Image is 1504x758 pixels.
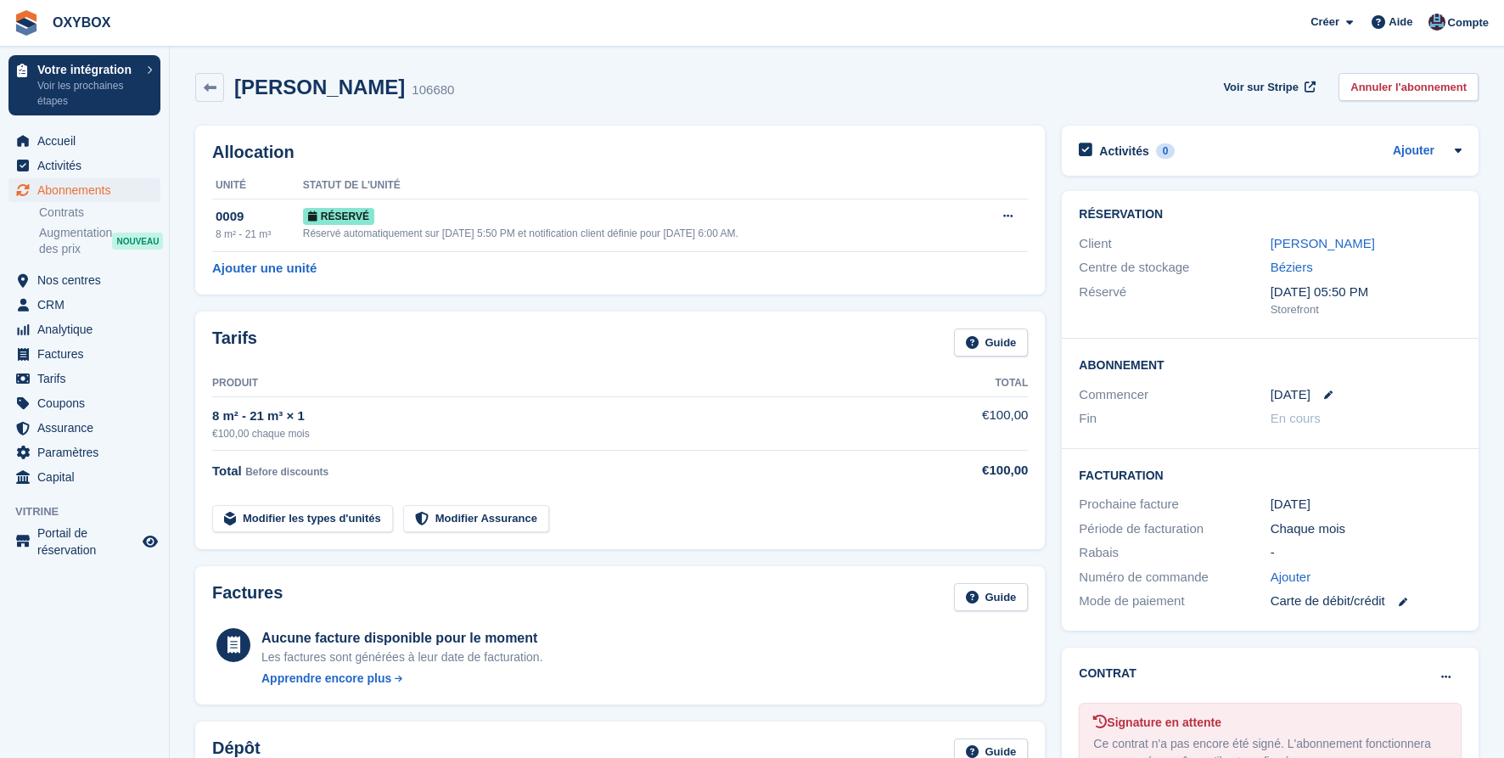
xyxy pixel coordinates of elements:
[212,505,393,533] a: Modifier les types d'unités
[261,649,543,666] div: Les factures sont générées à leur date de facturation.
[14,10,39,36] img: stora-icon-8386f47178a22dfd0bd8f6a31ec36ba5ce8667c1dd55bd0f319d3a0aa187defe.svg
[954,583,1029,611] a: Guide
[39,225,112,257] span: Augmentation des prix
[261,670,391,688] div: Apprendre encore plus
[1223,79,1299,96] span: Voir sur Stripe
[212,583,283,611] h2: Factures
[140,531,160,552] a: Boutique d'aperçu
[37,293,139,317] span: CRM
[245,466,328,478] span: Before discounts
[303,226,974,241] div: Réservé automatiquement sur [DATE] 5:50 PM et notification client définie pour [DATE] 6:00 AM.
[1271,519,1462,539] div: Chaque mois
[8,154,160,177] a: menu
[1079,409,1270,429] div: Fin
[37,525,139,559] span: Portail de réservation
[1079,543,1270,563] div: Rabais
[37,64,138,76] p: Votre intégration
[412,81,454,100] div: 106680
[954,328,1029,357] a: Guide
[1079,665,1136,682] h2: Contrat
[46,8,117,36] a: OXYBOX
[112,233,163,250] div: NOUVEAU
[1389,14,1412,31] span: Aide
[8,391,160,415] a: menu
[1156,143,1176,159] div: 0
[1093,714,1447,732] div: Signature en attente
[212,463,242,478] span: Total
[1271,411,1321,425] span: En cours
[1079,234,1270,254] div: Client
[1271,385,1310,405] time: 2025-09-05 23:00:00 UTC
[37,465,139,489] span: Capital
[216,227,303,242] div: 8 m² - 21 m³
[1079,356,1462,373] h2: Abonnement
[8,525,160,559] a: menu
[8,416,160,440] a: menu
[1099,143,1148,159] h2: Activités
[1079,258,1270,278] div: Centre de stockage
[39,205,160,221] a: Contrats
[37,154,139,177] span: Activités
[8,129,160,153] a: menu
[212,426,930,441] div: €100,00 chaque mois
[212,259,317,278] a: Ajouter une unité
[37,129,139,153] span: Accueil
[1271,260,1313,274] a: Béziers
[234,76,405,98] h2: [PERSON_NAME]
[8,293,160,317] a: menu
[1310,14,1339,31] span: Créer
[1216,73,1318,101] a: Voir sur Stripe
[1079,385,1270,405] div: Commencer
[403,505,549,533] a: Modifier Assurance
[1079,495,1270,514] div: Prochaine facture
[1079,519,1270,539] div: Période de facturation
[1271,283,1462,302] div: [DATE] 05:50 PM
[1271,301,1462,318] div: Storefront
[1079,568,1270,587] div: Numéro de commande
[1271,568,1311,587] a: Ajouter
[212,172,303,199] th: Unité
[1448,14,1489,31] span: Compte
[1393,142,1434,161] a: Ajouter
[216,207,303,227] div: 0009
[261,670,543,688] a: Apprendre encore plus
[930,396,1029,450] td: €100,00
[8,342,160,366] a: menu
[212,407,930,426] div: 8 m² - 21 m³ × 1
[1079,283,1270,318] div: Réservé
[303,172,974,199] th: Statut de l'unité
[37,317,139,341] span: Analytique
[8,317,160,341] a: menu
[1271,236,1375,250] a: [PERSON_NAME]
[37,78,138,109] p: Voir les prochaines étapes
[1428,14,1445,31] img: Oriana Devaux
[1079,592,1270,611] div: Mode de paiement
[261,628,543,649] div: Aucune facture disponible pour le moment
[1079,466,1462,483] h2: Facturation
[8,367,160,390] a: menu
[930,461,1029,480] div: €100,00
[1338,73,1479,101] a: Annuler l'abonnement
[303,208,374,225] span: Réservé
[37,391,139,415] span: Coupons
[8,441,160,464] a: menu
[1271,495,1462,514] div: [DATE]
[8,268,160,292] a: menu
[212,370,930,397] th: Produit
[1079,208,1462,222] h2: Réservation
[37,367,139,390] span: Tarifs
[37,441,139,464] span: Paramètres
[930,370,1029,397] th: Total
[1271,592,1462,611] div: Carte de débit/crédit
[39,224,160,258] a: Augmentation des prix NOUVEAU
[15,503,169,520] span: Vitrine
[37,416,139,440] span: Assurance
[37,342,139,366] span: Factures
[37,178,139,202] span: Abonnements
[212,143,1028,162] h2: Allocation
[8,465,160,489] a: menu
[1271,543,1462,563] div: -
[37,268,139,292] span: Nos centres
[8,178,160,202] a: menu
[8,55,160,115] a: Votre intégration Voir les prochaines étapes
